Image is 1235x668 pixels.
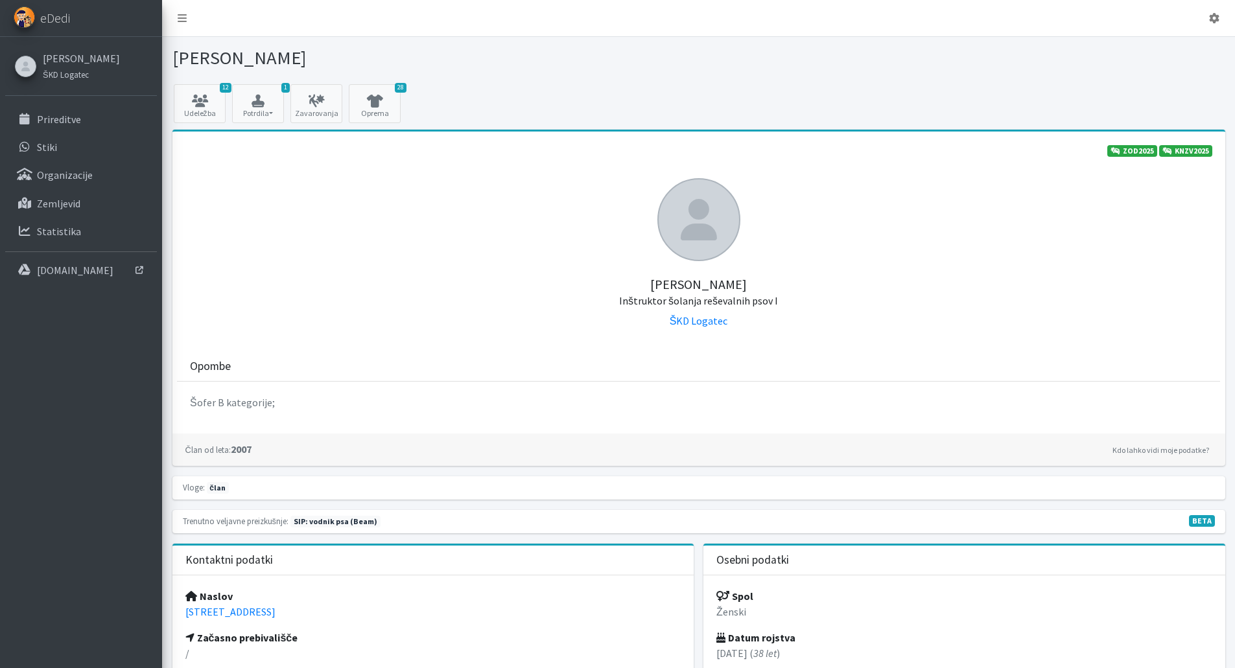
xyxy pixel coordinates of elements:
[183,482,205,492] small: Vloge:
[185,444,231,455] small: Član od leta:
[5,106,157,132] a: Prireditve
[5,257,157,283] a: [DOMAIN_NAME]
[185,443,252,455] strong: 2007
[232,84,284,123] button: 1 Potrdila
[37,264,113,277] p: [DOMAIN_NAME]
[14,6,35,28] img: eDedi
[185,590,233,603] strong: Naslov
[43,69,89,80] small: ŠKD Logatec
[716,604,1212,619] p: Ženski
[185,631,298,644] strong: Začasno prebivališče
[190,395,1207,410] p: Šofer B kategorije;
[220,83,231,93] span: 12
[716,631,795,644] strong: Datum rojstva
[183,516,288,526] small: Trenutno veljavne preizkušnje:
[207,482,229,494] span: član
[670,314,728,327] a: ŠKD Logatec
[43,51,120,66] a: [PERSON_NAME]
[349,84,401,123] a: 28 Oprema
[619,294,778,307] small: Inštruktor šolanja reševalnih psov I
[1189,515,1215,527] span: V fazi razvoja
[37,113,81,126] p: Prireditve
[185,645,681,661] p: /
[37,225,81,238] p: Statistika
[40,8,70,28] span: eDedi
[37,141,57,154] p: Stiki
[716,553,789,567] h3: Osebni podatki
[281,83,290,93] span: 1
[1107,145,1157,157] a: ZOD2025
[190,360,231,373] h3: Opombe
[5,162,157,188] a: Organizacije
[395,83,406,93] span: 28
[43,66,120,82] a: ŠKD Logatec
[185,553,273,567] h3: Kontaktni podatki
[1109,443,1212,458] a: Kdo lahko vidi moje podatke?
[290,84,342,123] a: Zavarovanja
[172,47,694,69] h1: [PERSON_NAME]
[185,261,1212,308] h5: [PERSON_NAME]
[1159,145,1212,157] a: KNZV2025
[5,218,157,244] a: Statistika
[5,134,157,160] a: Stiki
[5,190,157,216] a: Zemljevid
[37,197,80,210] p: Zemljevid
[716,590,753,603] strong: Spol
[290,516,381,527] span: Naslednja preizkušnja: jesen 2025
[753,647,777,660] em: 38 let
[174,84,226,123] a: 12 Udeležba
[185,605,276,618] a: [STREET_ADDRESS]
[37,168,93,181] p: Organizacije
[716,645,1212,661] p: [DATE] ( )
